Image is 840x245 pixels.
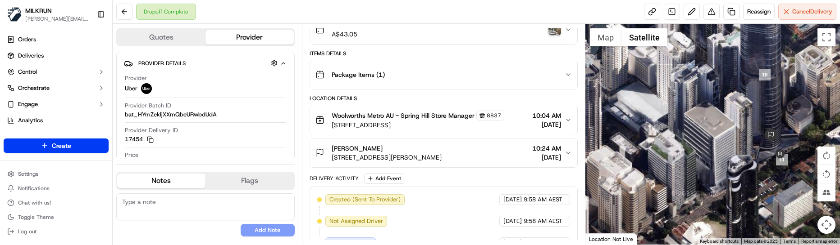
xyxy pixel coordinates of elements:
[125,135,154,143] button: 17454
[548,23,561,36] img: photo_proof_of_delivery image
[7,7,22,22] img: MILKRUN
[532,111,561,120] span: 10:04 AM
[4,182,109,195] button: Notifications
[532,153,561,162] span: [DATE]
[621,28,667,46] button: Show satellite imagery
[52,141,71,150] span: Create
[25,6,52,15] button: MILKRUN
[700,238,739,245] button: Keyboard shortcuts
[18,185,50,192] span: Notifications
[125,151,138,159] span: Price
[487,112,501,119] span: 8837
[141,83,152,94] img: uber-new-logo.jpeg
[332,153,442,162] span: [STREET_ADDRESS][PERSON_NAME]
[817,28,835,46] button: Toggle fullscreen view
[588,233,617,245] img: Google
[310,138,577,167] button: [PERSON_NAME][STREET_ADDRESS][PERSON_NAME]10:24 AM[DATE]
[4,168,109,180] button: Settings
[792,8,832,16] span: Cancel Delivery
[524,217,562,225] span: 9:58 AM AEST
[817,147,835,165] button: Rotate map clockwise
[18,170,38,178] span: Settings
[332,70,385,79] span: Package Items ( 1 )
[18,52,44,60] span: Deliveries
[817,165,835,183] button: Rotate map counterclockwise
[503,217,522,225] span: [DATE]
[744,239,778,244] span: Map data ©2025
[801,239,837,244] a: Report a map error
[332,30,357,39] span: A$43.05
[329,217,383,225] span: Not Assigned Driver
[18,116,43,125] span: Analytics
[4,65,109,79] button: Control
[310,15,577,44] button: N/AA$43.05photo_proof_of_delivery image
[18,36,36,44] span: Orders
[817,183,835,201] button: Tilt map
[585,233,637,245] div: Location Not Live
[4,32,109,47] a: Orders
[117,30,205,45] button: Quotes
[117,174,205,188] button: Notes
[4,211,109,223] button: Toggle Theme
[125,85,137,93] span: Uber
[4,196,109,209] button: Chat with us!
[205,30,294,45] button: Provider
[25,15,90,22] button: [PERSON_NAME][EMAIL_ADDRESS][DOMAIN_NAME]
[332,120,504,129] span: [STREET_ADDRESS]
[532,120,561,129] span: [DATE]
[125,111,217,119] span: bat_HYmZekljXXmQbeURwbdUdA
[743,4,775,20] button: Reassign
[310,175,359,182] div: Delivery Activity
[18,100,38,108] span: Engage
[18,68,37,76] span: Control
[4,225,109,238] button: Log out
[124,56,287,71] button: Provider Details
[364,173,404,184] button: Add Event
[759,69,771,80] div: 10
[747,8,771,16] span: Reassign
[332,144,383,153] span: [PERSON_NAME]
[590,28,621,46] button: Show street map
[524,196,562,204] span: 9:58 AM AEST
[125,102,171,110] span: Provider Batch ID
[532,144,561,153] span: 10:24 AM
[4,113,109,128] a: Analytics
[4,49,109,63] a: Deliveries
[310,50,578,57] div: Items Details
[776,154,788,165] div: 11
[4,81,109,95] button: Orchestrate
[778,4,836,20] button: CancelDelivery
[18,214,54,221] span: Toggle Theme
[18,228,37,235] span: Log out
[18,84,50,92] span: Orchestrate
[817,216,835,234] button: Map camera controls
[18,199,51,206] span: Chat with us!
[138,60,186,67] span: Provider Details
[310,60,577,89] button: Package Items (1)
[588,233,617,245] a: Open this area in Google Maps (opens a new window)
[4,97,109,111] button: Engage
[4,138,109,153] button: Create
[310,105,577,135] button: Woolworths Metro AU - Spring Hill Store Manager8837[STREET_ADDRESS]10:04 AM[DATE]
[783,239,796,244] a: Terms (opens in new tab)
[503,196,522,204] span: [DATE]
[205,174,294,188] button: Flags
[125,74,147,82] span: Provider
[125,126,178,134] span: Provider Delivery ID
[310,95,578,102] div: Location Details
[329,196,401,204] span: Created (Sent To Provider)
[4,4,93,25] button: MILKRUNMILKRUN[PERSON_NAME][EMAIL_ADDRESS][DOMAIN_NAME]
[332,111,475,120] span: Woolworths Metro AU - Spring Hill Store Manager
